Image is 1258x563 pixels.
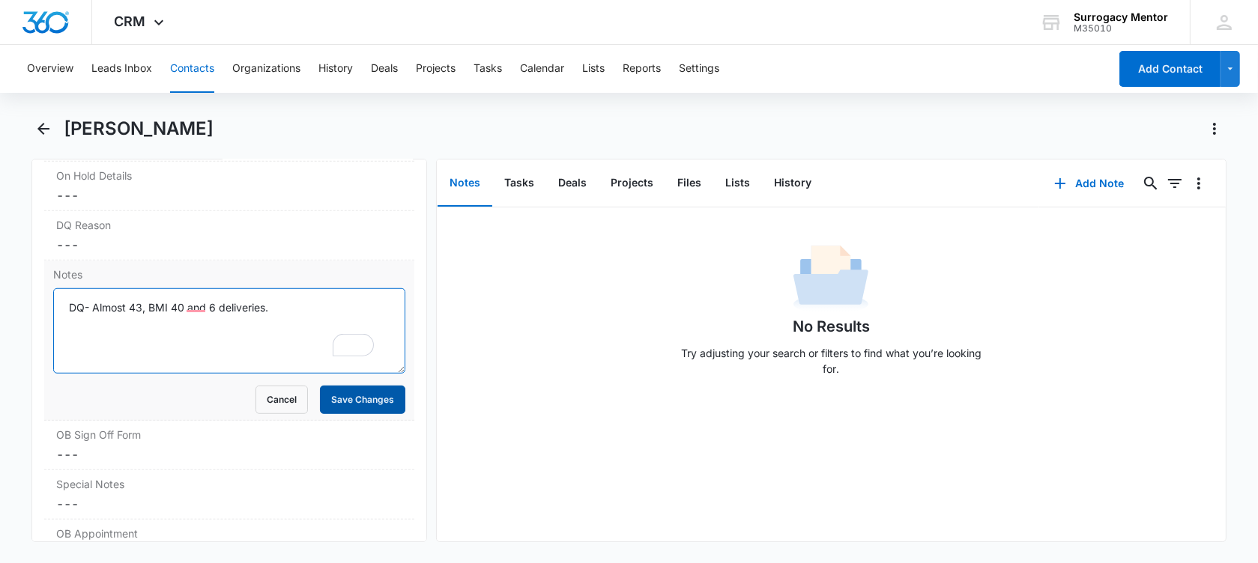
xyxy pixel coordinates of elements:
[53,288,405,374] textarea: To enrich screen reader interactions, please activate Accessibility in Grammarly extension settings
[255,386,308,414] button: Cancel
[1139,171,1163,195] button: Search...
[520,45,564,93] button: Calendar
[318,45,353,93] button: History
[44,211,414,261] div: DQ Reason---
[416,45,456,93] button: Projects
[56,495,402,513] dd: ---
[56,526,402,541] label: OB Appointment
[56,236,402,254] dd: ---
[320,386,405,414] button: Save Changes
[793,315,870,338] h1: No Results
[623,45,661,93] button: Reports
[44,162,414,211] div: On Hold Details---
[665,160,713,207] button: Files
[438,160,492,207] button: Notes
[53,267,405,282] label: Notes
[31,117,55,141] button: Back
[56,445,402,463] dd: ---
[64,118,214,140] h1: [PERSON_NAME]
[546,160,599,207] button: Deals
[582,45,605,93] button: Lists
[1203,117,1227,141] button: Actions
[1074,23,1168,34] div: account id
[793,240,868,315] img: No Data
[492,160,546,207] button: Tasks
[44,421,414,470] div: OB Sign Off Form---
[44,470,414,520] div: Special Notes---
[91,45,152,93] button: Leads Inbox
[679,45,719,93] button: Settings
[762,160,823,207] button: History
[1187,171,1211,195] button: Overflow Menu
[713,160,762,207] button: Lists
[170,45,214,93] button: Contacts
[56,168,402,183] label: On Hold Details
[474,45,502,93] button: Tasks
[371,45,398,93] button: Deals
[1163,171,1187,195] button: Filters
[1039,165,1139,201] button: Add Note
[56,217,402,233] label: DQ Reason
[232,45,300,93] button: Organizations
[56,427,402,442] label: OB Sign Off Form
[27,45,73,93] button: Overview
[56,476,402,492] label: Special Notes
[1119,51,1221,87] button: Add Contact
[56,186,402,204] dd: ---
[1074,11,1168,23] div: account name
[674,345,988,377] p: Try adjusting your search or filters to find what you’re looking for.
[115,13,146,29] span: CRM
[599,160,665,207] button: Projects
